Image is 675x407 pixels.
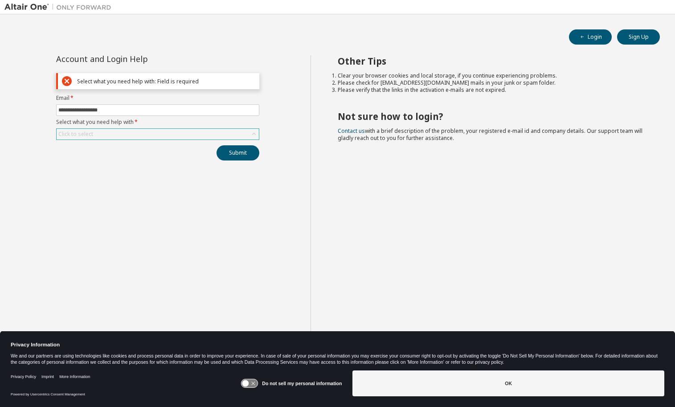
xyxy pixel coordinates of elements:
[338,127,365,135] a: Contact us
[217,145,259,160] button: Submit
[56,119,259,126] label: Select what you need help with
[338,86,644,94] li: Please verify that the links in the activation e-mails are not expired.
[56,55,219,62] div: Account and Login Help
[58,131,93,138] div: Click to select
[338,72,644,79] li: Clear your browser cookies and local storage, if you continue experiencing problems.
[338,127,642,142] span: with a brief description of the problem, your registered e-mail id and company details. Our suppo...
[617,29,660,45] button: Sign Up
[338,111,644,122] h2: Not sure how to login?
[56,95,259,102] label: Email
[569,29,612,45] button: Login
[338,79,644,86] li: Please check for [EMAIL_ADDRESS][DOMAIN_NAME] mails in your junk or spam folder.
[4,3,116,12] img: Altair One
[57,129,259,140] div: Click to select
[77,78,255,85] div: Select what you need help with: Field is required
[338,55,644,67] h2: Other Tips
